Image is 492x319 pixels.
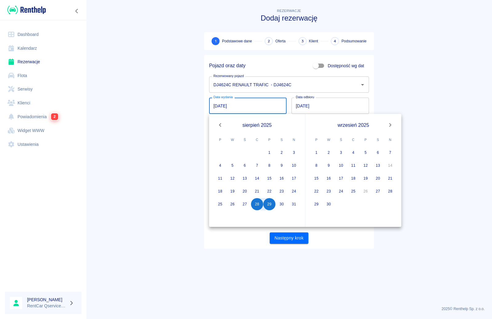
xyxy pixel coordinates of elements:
a: Serwisy [5,82,81,96]
button: 29 [310,198,323,210]
span: piątek [264,134,275,146]
button: 22 [263,185,276,197]
span: 3 [301,38,304,45]
label: Data odbioru [296,95,314,99]
button: Następny krok [270,232,309,244]
button: 24 [335,185,347,197]
button: 10 [335,159,347,172]
p: 2025 © Renthelp Sp. z o.o. [93,306,485,312]
button: 1 [310,146,323,159]
span: wtorek [227,134,238,146]
button: 15 [263,172,276,185]
button: 10 [288,159,300,172]
img: Renthelp logo [7,5,46,15]
button: 21 [251,185,263,197]
span: środa [335,134,347,146]
span: poniedziałek [215,134,226,146]
button: 2 [276,146,288,159]
button: 17 [288,172,300,185]
button: Zwiń nawigację [72,7,81,15]
button: 11 [214,172,226,185]
button: 11 [347,159,359,172]
a: Rezerwacje [5,55,81,69]
span: niedziela [385,134,396,146]
button: 5 [359,146,372,159]
span: Podsumowanie [341,38,367,44]
button: Otwórz [358,80,367,89]
span: wtorek [323,134,334,146]
input: DD.MM.YYYY [292,98,369,114]
button: 16 [276,172,288,185]
button: 12 [359,159,372,172]
button: 23 [323,185,335,197]
span: Podstawowe dane [222,38,252,44]
a: Ustawienia [5,138,81,151]
h5: Pojazd oraz daty [209,63,245,69]
button: Previous month [214,119,226,131]
button: 29 [263,198,276,210]
button: 4 [214,159,226,172]
a: Flota [5,69,81,83]
button: 15 [310,172,323,185]
span: Dostępność wg dat [328,63,364,69]
button: 31 [288,198,300,210]
button: 4 [347,146,359,159]
button: 19 [226,185,239,197]
span: sobota [372,134,383,146]
label: Rezerwowany pojazd [213,74,244,78]
button: 20 [239,185,251,197]
button: 13 [372,159,384,172]
button: 14 [251,172,263,185]
button: 8 [263,159,276,172]
a: Kalendarz [5,41,81,55]
button: 21 [384,172,396,185]
a: Powiadomienia2 [5,110,81,124]
span: 4 [334,38,336,45]
span: 2 [268,38,270,45]
label: Data wydania [213,95,233,99]
button: 22 [310,185,323,197]
span: Oferta [275,38,285,44]
button: 30 [276,198,288,210]
a: Widget WWW [5,124,81,138]
button: Next month [384,119,396,131]
button: 17 [335,172,347,185]
button: 16 [323,172,335,185]
button: 1 [263,146,276,159]
span: Klient [309,38,318,44]
input: DD.MM.YYYY [209,98,287,114]
button: 9 [323,159,335,172]
p: RentCar Qservice Damar Parts [27,303,66,309]
span: 2 [51,113,58,120]
span: czwartek [252,134,263,146]
button: 6 [372,146,384,159]
span: Rezerwacje [277,9,301,13]
span: poniedziałek [311,134,322,146]
button: 23 [276,185,288,197]
button: 7 [251,159,263,172]
span: sierpień 2025 [242,121,272,129]
span: środa [239,134,250,146]
button: 25 [214,198,226,210]
a: Klienci [5,96,81,110]
button: 25 [347,185,359,197]
span: wrzesień 2025 [338,121,369,129]
button: 20 [372,172,384,185]
button: 13 [239,172,251,185]
a: Renthelp logo [5,5,46,15]
button: 19 [359,172,372,185]
button: 28 [384,185,396,197]
button: 3 [288,146,300,159]
span: 1 [215,38,216,45]
h6: [PERSON_NAME] [27,297,66,303]
button: 30 [323,198,335,210]
a: Dashboard [5,28,81,41]
button: 26 [226,198,239,210]
span: niedziela [288,134,300,146]
button: 7 [384,146,396,159]
button: 18 [347,172,359,185]
span: czwartek [348,134,359,146]
button: 12 [226,172,239,185]
button: 8 [310,159,323,172]
button: 18 [214,185,226,197]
